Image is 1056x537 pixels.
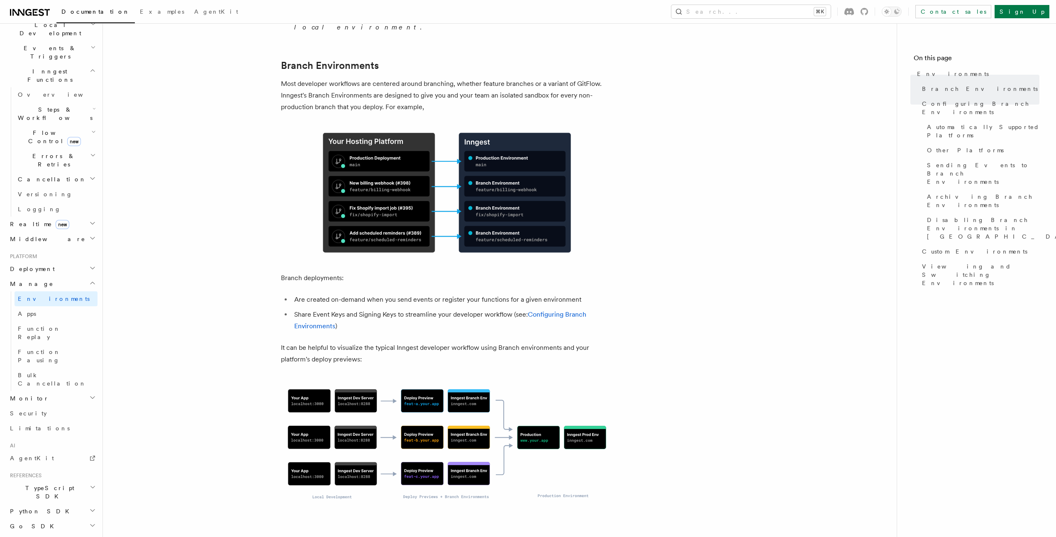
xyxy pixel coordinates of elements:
[7,44,90,61] span: Events & Triggers
[927,146,1004,154] span: Other Platforms
[995,5,1049,18] a: Sign Up
[281,60,379,71] a: Branch Environments
[919,81,1039,96] a: Branch Environments
[919,259,1039,290] a: Viewing and Switching Environments
[292,309,613,332] li: Share Event Keys and Signing Keys to streamline your developer workflow (see: )
[7,519,98,534] button: Go SDK
[7,87,98,217] div: Inngest Functions
[7,507,74,515] span: Python SDK
[15,202,98,217] a: Logging
[67,137,81,146] span: new
[7,391,98,406] button: Monitor
[15,87,98,102] a: Overview
[18,372,86,387] span: Bulk Cancellation
[924,212,1039,244] a: Disabling Branch Environments in [GEOGRAPHIC_DATA]
[18,295,90,302] span: Environments
[7,291,98,391] div: Manage
[292,294,613,305] li: Are created on-demand when you send events or register your functions for a given environment
[927,123,1039,139] span: Automatically Supported Platforms
[18,325,61,340] span: Function Replay
[7,253,37,260] span: Platform
[18,191,73,198] span: Versioning
[281,272,613,284] p: Branch deployments:
[18,349,61,364] span: Function Pausing
[7,481,98,504] button: TypeScript SDK
[914,66,1039,81] a: Environments
[922,85,1038,93] span: Branch Environments
[18,91,103,98] span: Overview
[7,217,98,232] button: Realtimenew
[15,172,98,187] button: Cancellation
[15,344,98,368] a: Function Pausing
[281,78,613,113] p: Most developer workflows are centered around branching, whether feature branches or a variant of ...
[927,161,1039,186] span: Sending Events to Branch Environments
[927,193,1039,209] span: Archiving Branch Environments
[15,152,90,168] span: Errors & Retries
[15,125,98,149] button: Flow Controlnew
[924,143,1039,158] a: Other Platforms
[7,67,90,84] span: Inngest Functions
[922,100,1039,116] span: Configuring Branch Environments
[135,2,189,22] a: Examples
[15,102,98,125] button: Steps & Workflows
[7,406,98,421] a: Security
[194,8,238,15] span: AgentKit
[7,64,98,87] button: Inngest Functions
[18,206,61,212] span: Logging
[7,232,98,247] button: Middleware
[882,7,902,17] button: Toggle dark mode
[7,261,98,276] button: Deployment
[671,5,831,18] button: Search...⌘K
[15,291,98,306] a: Environments
[7,421,98,436] a: Limitations
[15,129,91,145] span: Flow Control
[922,247,1027,256] span: Custom Environments
[7,220,69,228] span: Realtime
[281,378,613,510] img: The software development lifecycle from local development to Branch Environments to Production
[56,2,135,23] a: Documentation
[56,220,69,229] span: new
[15,321,98,344] a: Function Replay
[61,8,130,15] span: Documentation
[140,8,184,15] span: Examples
[919,244,1039,259] a: Custom Environments
[7,442,15,449] span: AI
[15,306,98,321] a: Apps
[7,265,55,273] span: Deployment
[10,455,54,461] span: AgentKit
[15,187,98,202] a: Versioning
[914,53,1039,66] h4: On this page
[7,504,98,519] button: Python SDK
[917,70,989,78] span: Environments
[15,105,93,122] span: Steps & Workflows
[18,310,36,317] span: Apps
[7,522,59,530] span: Go SDK
[919,96,1039,120] a: Configuring Branch Environments
[15,368,98,391] a: Bulk Cancellation
[10,425,70,432] span: Limitations
[7,41,98,64] button: Events & Triggers
[15,175,86,183] span: Cancellation
[7,472,41,479] span: References
[924,120,1039,143] a: Automatically Supported Platforms
[7,394,49,403] span: Monitor
[924,189,1039,212] a: Archiving Branch Environments
[814,7,826,16] kbd: ⌘K
[189,2,243,22] a: AgentKit
[281,342,613,365] p: It can be helpful to visualize the typical Inngest developer workflow using Branch environments a...
[915,5,991,18] a: Contact sales
[7,235,85,243] span: Middleware
[7,484,90,500] span: TypeScript SDK
[15,149,98,172] button: Errors & Retries
[924,158,1039,189] a: Sending Events to Branch Environments
[7,280,54,288] span: Manage
[922,262,1039,287] span: Viewing and Switching Environments
[7,451,98,466] a: AgentKit
[281,126,613,259] img: Branch Environments mapping to your hosting platform's deployment previews
[7,21,90,37] span: Local Development
[7,276,98,291] button: Manage
[10,410,47,417] span: Security
[7,17,98,41] button: Local Development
